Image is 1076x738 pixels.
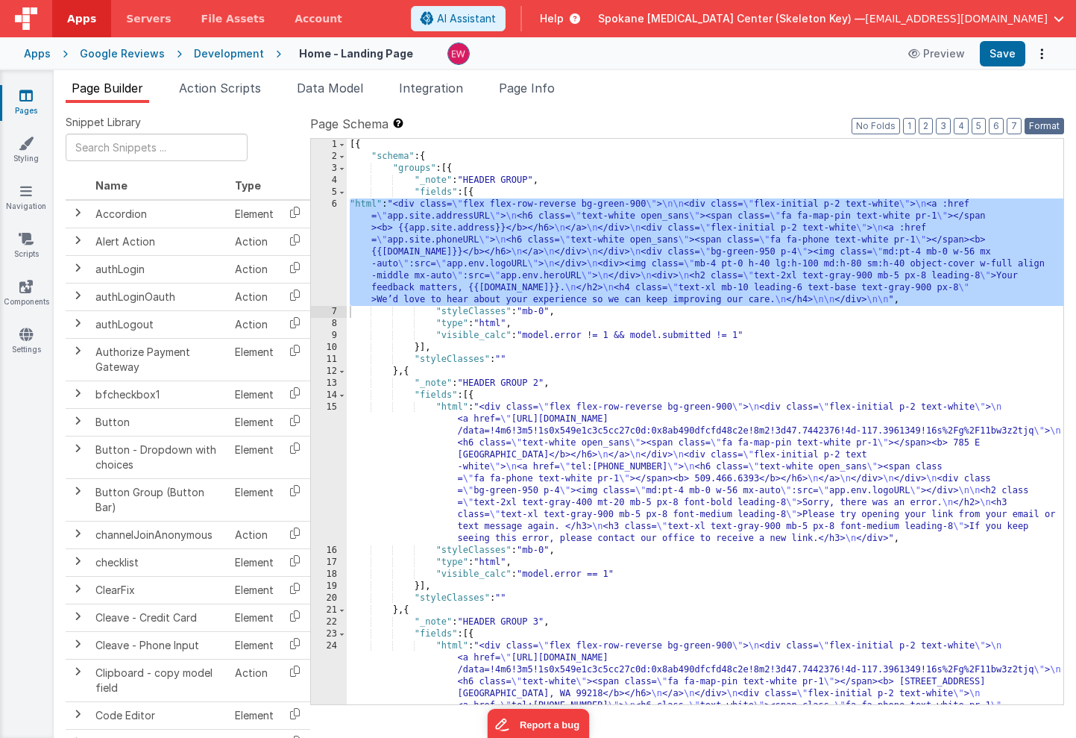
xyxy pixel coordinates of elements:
td: authLoginOauth [89,283,229,310]
span: Integration [399,81,463,96]
span: Data Model [297,81,363,96]
div: 15 [311,401,347,545]
td: Element [229,436,280,478]
div: 22 [311,616,347,628]
div: 2 [311,151,347,163]
div: 5 [311,187,347,198]
td: Button Group (Button Bar) [89,478,229,521]
span: Type [235,179,261,192]
span: Apps [67,11,96,26]
button: 2 [919,118,933,134]
td: Element [229,576,280,604]
div: 1 [311,139,347,151]
td: Button - Dropdown with choices [89,436,229,478]
td: bfcheckbox1 [89,381,229,408]
div: 11 [311,354,347,366]
td: Element [229,548,280,576]
td: Element [229,381,280,408]
button: 1 [903,118,916,134]
div: 19 [311,581,347,592]
td: Action [229,283,280,310]
td: Action [229,659,280,701]
span: Help [540,11,564,26]
td: Alert Action [89,228,229,255]
td: Cleave - Phone Input [89,631,229,659]
td: ClearFix [89,576,229,604]
div: Development [194,46,264,61]
td: Authorize Payment Gateway [89,338,229,381]
div: Apps [24,46,51,61]
span: AI Assistant [437,11,496,26]
img: daf6185105a2932719d0487c37da19b1 [448,43,469,64]
td: Element [229,604,280,631]
td: Button [89,408,229,436]
td: Clipboard - copy model field [89,659,229,701]
td: Element [229,631,280,659]
div: 17 [311,557,347,569]
button: Options [1031,43,1052,64]
td: Element [229,478,280,521]
h4: Home - Landing Page [299,48,413,59]
div: 9 [311,330,347,342]
button: 5 [972,118,986,134]
button: 7 [1007,118,1022,134]
td: Element [229,338,280,381]
div: 13 [311,378,347,390]
span: Servers [126,11,171,26]
span: Snippet Library [66,115,141,130]
div: 16 [311,545,347,557]
div: 8 [311,318,347,330]
td: authLogin [89,255,229,283]
button: 4 [954,118,969,134]
td: channelJoinAnonymous [89,521,229,548]
button: No Folds [852,118,900,134]
div: 10 [311,342,347,354]
span: Spokane [MEDICAL_DATA] Center (Skeleton Key) — [598,11,865,26]
button: Save [980,41,1025,66]
div: 7 [311,306,347,318]
span: Page Info [499,81,555,96]
button: 3 [936,118,951,134]
span: Page Builder [72,81,143,96]
td: Code Editor [89,701,229,729]
span: [EMAIL_ADDRESS][DOMAIN_NAME] [865,11,1048,26]
div: 6 [311,198,347,306]
td: authLogout [89,310,229,338]
button: 6 [989,118,1004,134]
button: Spokane [MEDICAL_DATA] Center (Skeleton Key) — [EMAIL_ADDRESS][DOMAIN_NAME] [598,11,1064,26]
span: Name [95,179,128,192]
div: 14 [311,390,347,401]
span: Page Schema [310,115,388,133]
button: AI Assistant [411,6,506,31]
button: Preview [899,42,974,66]
td: Action [229,228,280,255]
td: Accordion [89,200,229,228]
td: Action [229,521,280,548]
div: 12 [311,366,347,378]
div: 21 [311,604,347,616]
button: Format [1025,118,1064,134]
td: Cleave - Credit Card [89,604,229,631]
div: 4 [311,175,347,187]
input: Search Snippets ... [66,134,248,161]
span: Action Scripts [179,81,261,96]
div: 20 [311,592,347,604]
td: Action [229,310,280,338]
td: checklist [89,548,229,576]
div: 23 [311,628,347,640]
td: Element [229,701,280,729]
td: Element [229,408,280,436]
td: Action [229,255,280,283]
td: Element [229,200,280,228]
div: 18 [311,569,347,581]
span: File Assets [201,11,265,26]
div: Google Reviews [80,46,165,61]
div: 3 [311,163,347,175]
